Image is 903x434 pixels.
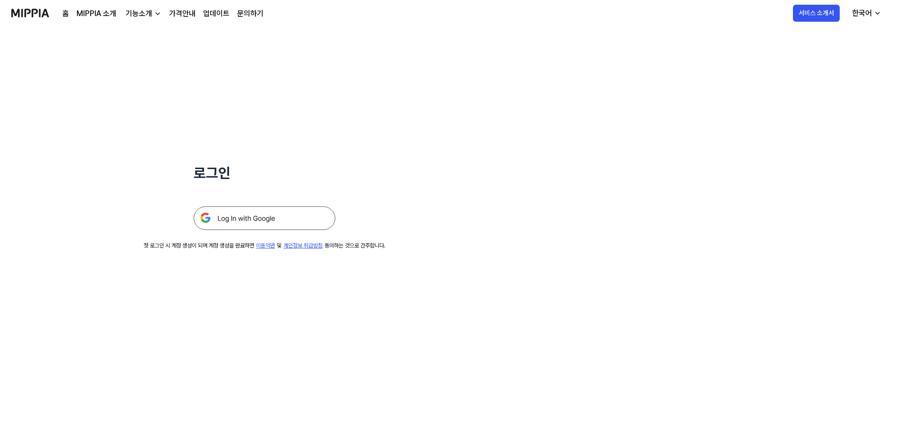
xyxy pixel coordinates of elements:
button: 한국어 [844,4,887,23]
div: 한국어 [850,8,874,19]
a: 문의하기 [237,8,264,19]
h1: 로그인 [194,162,335,184]
a: 개인정보 취급방침 [283,242,323,249]
a: 업데이트 [203,8,230,19]
div: 기능소개 [124,8,154,19]
a: MIPPIA 소개 [77,8,116,19]
a: 이용약관 [256,242,275,249]
a: 홈 [62,8,69,19]
a: 가격안내 [169,8,196,19]
img: down [154,10,162,17]
img: 구글 로그인 버튼 [194,206,335,230]
button: 서비스 소개서 [793,5,840,22]
button: 기능소개 [124,8,162,19]
div: 첫 로그인 시 계정 생성이 되며 계정 생성을 완료하면 및 동의하는 것으로 간주합니다. [144,241,385,250]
